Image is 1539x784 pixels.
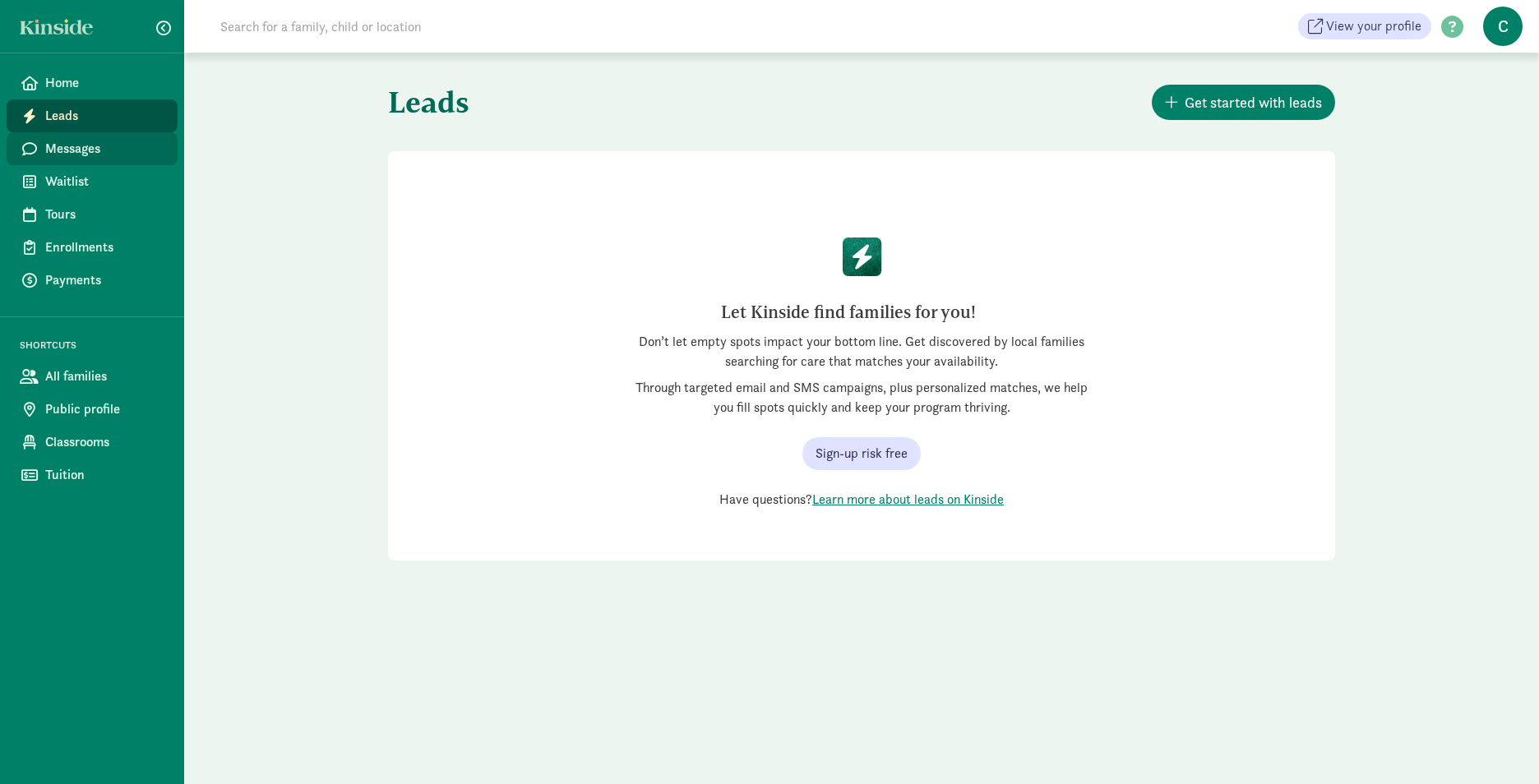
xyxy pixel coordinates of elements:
[45,238,164,257] span: Enrollments
[7,67,178,99] a: Home
[802,437,921,470] button: Sign-up risk free
[1152,85,1335,120] button: Get started with leads
[7,165,178,198] a: Waitlist
[210,10,672,43] input: Search for a family, child or location
[45,270,164,290] span: Payments
[1326,16,1421,36] span: View your profile
[7,393,178,426] a: Public profile
[45,172,164,191] span: Waitlist
[7,459,178,491] a: Tuition
[628,490,1095,510] div: Have questions?
[45,367,164,386] span: All families
[7,198,178,231] a: Tours
[7,360,178,393] a: All families
[45,432,164,452] span: Classrooms
[45,139,164,159] span: Messages
[628,332,1095,371] p: Don’t let empty spots impact your bottom line. Get discovered by local families searching for car...
[7,132,178,165] a: Messages
[1457,705,1539,784] iframe: Chat Widget
[641,299,1056,325] h2: Let Kinside find families for you!
[7,99,178,132] a: Leads
[812,491,1004,508] a: Learn more about leads on Kinside
[628,378,1095,417] p: Through targeted email and SMS campaigns, plus personalized matches, we help you fill spots quick...
[1298,13,1431,39] a: View your profile
[388,72,858,131] h1: Leads
[1185,91,1322,113] span: Get started with leads
[45,106,164,126] span: Leads
[7,426,178,459] a: Classrooms
[45,205,164,224] span: Tours
[1483,7,1523,46] span: C
[45,465,164,485] span: Tuition
[816,444,908,463] span: Sign-up risk free
[45,399,164,419] span: Public profile
[45,73,164,93] span: Home
[7,264,178,297] a: Payments
[7,231,178,264] a: Enrollments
